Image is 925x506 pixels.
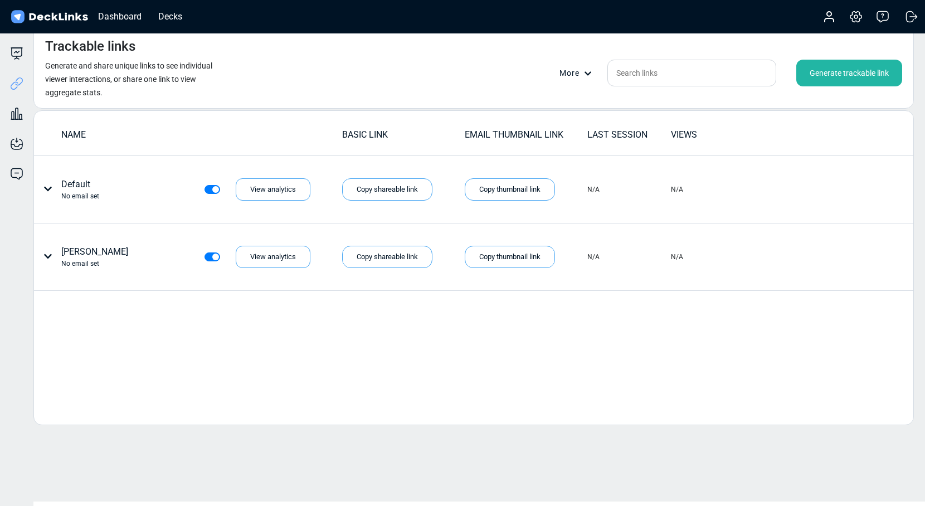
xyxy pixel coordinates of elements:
h4: Trackable links [45,38,135,55]
div: N/A [587,184,600,194]
small: Generate and share unique links to see individual viewer interactions, or share one link to view ... [45,61,212,97]
div: Copy shareable link [342,178,432,201]
div: VIEWS [671,128,753,142]
div: N/A [671,184,683,194]
td: BASIC LINK [342,128,464,147]
div: Copy thumbnail link [465,178,555,201]
div: No email set [61,191,99,201]
div: LAST SESSION [587,128,670,142]
div: View analytics [236,246,310,268]
div: Dashboard [93,9,147,23]
div: No email set [61,259,128,269]
img: DeckLinks [9,9,90,25]
input: Search links [607,60,776,86]
div: Default [61,178,99,201]
div: Decks [153,9,188,23]
div: [PERSON_NAME] [61,245,128,269]
div: Copy shareable link [342,246,432,268]
div: N/A [671,252,683,262]
div: NAME [61,128,341,142]
div: Copy thumbnail link [465,246,555,268]
td: EMAIL THUMBNAIL LINK [464,128,587,147]
div: More [559,67,598,79]
div: View analytics [236,178,310,201]
div: N/A [587,252,600,262]
div: Generate trackable link [796,60,902,86]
